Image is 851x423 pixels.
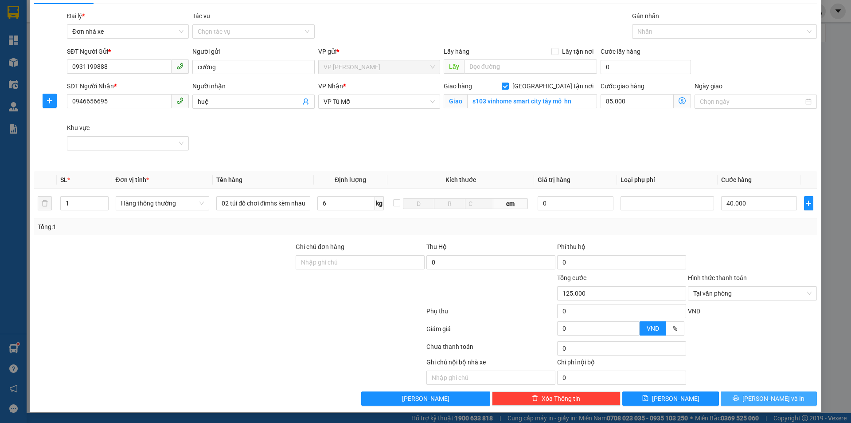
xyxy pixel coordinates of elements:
div: VP gửi [318,47,440,56]
span: Đơn vị tính [116,176,149,183]
span: Tổng cước [557,274,586,281]
span: printer [733,395,739,402]
span: [GEOGRAPHIC_DATA] tận nơi [509,81,597,91]
button: plus [43,94,57,108]
input: Giao tận nơi [467,94,597,108]
div: SĐT Người Gửi [67,47,189,56]
button: save[PERSON_NAME] [622,391,718,406]
div: Người nhận [192,81,314,91]
span: Lấy hàng [444,48,469,55]
span: Giá trị hàng [538,176,570,183]
div: SĐT Người Nhận [67,81,189,91]
span: Tên hàng [216,176,242,183]
div: Giảm giá [425,324,556,340]
span: Đại lý [67,12,85,20]
span: Giao [444,94,467,108]
input: Ghi chú đơn hàng [296,255,425,269]
span: Định lượng [335,176,366,183]
span: Kích thước [445,176,476,183]
input: R [434,198,465,209]
input: Cước giao hàng [601,94,674,108]
span: delete [532,395,538,402]
img: logo [4,28,7,70]
strong: Hotline : 0889 23 23 23 [11,59,61,72]
span: cm [493,198,528,209]
span: VP Nhận [318,83,343,90]
button: [PERSON_NAME] [361,391,490,406]
div: Khu vực [67,123,189,133]
span: Giao hàng [444,83,472,90]
th: Loại phụ phí [617,171,718,189]
label: Gán nhãn [632,12,659,20]
label: Ngày giao [695,83,722,90]
span: [PERSON_NAME] [652,394,699,403]
input: VD: Bàn, Ghế [216,196,310,210]
div: Phụ thu [425,306,556,322]
input: Ngày giao [700,97,803,107]
label: Cước lấy hàng [601,48,640,55]
button: plus [804,196,813,210]
div: Phí thu hộ [557,242,686,255]
span: VP LÊ HỒNG PHONG [324,60,435,74]
span: LHP1210251046 [65,36,140,47]
span: [PERSON_NAME] [402,394,449,403]
button: deleteXóa Thông tin [492,391,621,406]
span: phone [176,63,183,70]
span: user-add [302,98,309,105]
label: Cước giao hàng [601,83,644,90]
span: Tại văn phòng [693,287,812,300]
span: Xóa Thông tin [542,394,580,403]
input: Cước lấy hàng [601,60,691,74]
span: Thu Hộ [426,243,447,250]
span: save [642,395,648,402]
span: dollar-circle [679,97,686,104]
div: Tổng: 1 [38,222,328,232]
button: delete [38,196,52,210]
div: Chi phí nội bộ [557,357,686,371]
span: Lấy [444,59,464,74]
span: [PERSON_NAME] và In [742,394,804,403]
div: Người gửi [192,47,314,56]
strong: PHIẾU GỬI HÀNG [14,38,59,57]
input: 0 [538,196,613,210]
span: plus [804,200,813,207]
span: Lấy tận nơi [558,47,597,56]
span: VND [688,308,700,315]
span: phone [176,97,183,104]
span: Đơn nhà xe [72,25,183,38]
span: % [673,325,677,332]
input: Dọc đường [464,59,597,74]
label: Hình thức thanh toán [688,274,747,281]
div: Ghi chú nội bộ nhà xe [426,357,555,371]
button: printer[PERSON_NAME] và In [721,391,817,406]
div: Chưa thanh toán [425,342,556,357]
span: Hàng thông thường [121,197,204,210]
label: Ghi chú đơn hàng [296,243,344,250]
span: SL [60,176,67,183]
span: VP Tú Mỡ [324,95,435,108]
span: kg [375,196,384,210]
input: D [403,198,434,209]
input: Nhập ghi chú [426,371,555,385]
span: Cước hàng [721,176,752,183]
span: VND [647,325,659,332]
strong: CÔNG TY TNHH VĨNH QUANG [12,7,60,36]
input: C [465,198,493,209]
label: Tác vụ [192,12,210,20]
span: plus [43,97,56,104]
